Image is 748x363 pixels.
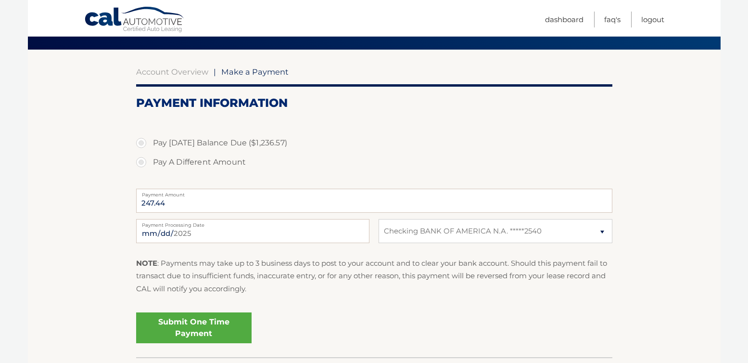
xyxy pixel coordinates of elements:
span: Make a Payment [221,67,289,77]
a: Cal Automotive [84,6,185,34]
h2: Payment Information [136,96,612,110]
span: | [214,67,216,77]
a: Logout [641,12,664,27]
strong: NOTE [136,259,157,268]
a: Account Overview [136,67,208,77]
p: : Payments may take up to 3 business days to post to your account and to clear your bank account.... [136,257,612,295]
input: Payment Date [136,219,369,243]
input: Payment Amount [136,189,612,213]
label: Payment Processing Date [136,219,369,227]
label: Pay [DATE] Balance Due ($1,236.57) [136,133,612,153]
a: Submit One Time Payment [136,312,252,343]
a: FAQ's [604,12,621,27]
label: Payment Amount [136,189,612,196]
label: Pay A Different Amount [136,153,612,172]
a: Dashboard [545,12,583,27]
